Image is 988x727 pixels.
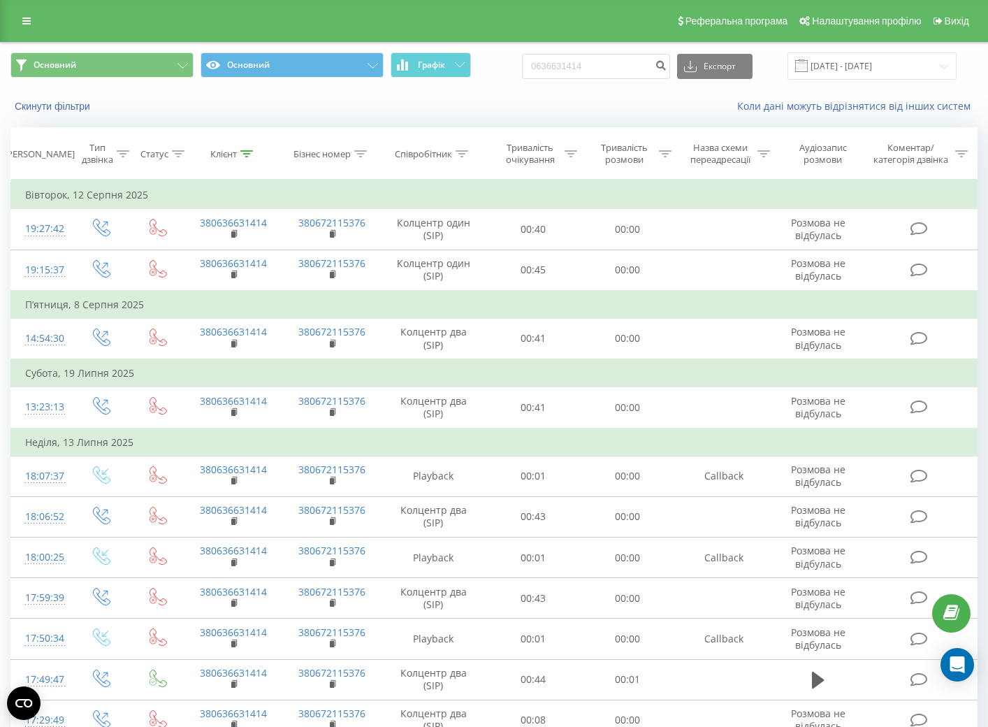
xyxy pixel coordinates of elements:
td: Callback [675,619,773,659]
td: Playback [381,538,486,578]
td: 00:41 [486,387,581,429]
a: 380672115376 [298,626,365,639]
div: 18:07:37 [25,463,57,490]
a: 380672115376 [298,544,365,557]
div: Тривалість очікування [499,142,561,166]
span: Розмова не відбулась [791,257,845,282]
a: 380636631414 [200,585,267,598]
a: 380672115376 [298,394,365,408]
span: Розмова не відбулась [791,544,845,570]
td: 00:41 [486,318,581,359]
div: 14:54:30 [25,325,57,352]
a: 380672115376 [298,503,365,517]
td: Колцентр два (SIP) [381,318,486,359]
td: Playback [381,456,486,496]
span: Розмова не відбулась [791,463,845,489]
div: Назва схеми переадресації [688,142,753,166]
a: 380636631414 [200,666,267,679]
td: 00:01 [486,538,581,578]
a: Коли дані можуть відрізнятися вiд інших систем [737,99,978,113]
td: 00:00 [581,318,675,359]
div: Бізнес номер [293,148,351,160]
div: 18:06:52 [25,503,57,531]
span: Розмова не відбулась [791,325,845,351]
a: 380636631414 [200,503,267,517]
td: 00:00 [581,496,675,537]
a: 380672115376 [298,463,365,476]
div: Коментар/категорія дзвінка [870,142,952,166]
div: 19:27:42 [25,215,57,243]
a: 380672115376 [298,216,365,229]
a: 380636631414 [200,707,267,720]
div: Співробітник [395,148,452,160]
td: 00:01 [486,456,581,496]
span: Основний [34,59,76,71]
td: 00:00 [581,578,675,619]
span: Вихід [945,15,969,27]
button: Основний [10,52,194,78]
td: 00:00 [581,209,675,250]
td: Вівторок, 12 Серпня 2025 [11,181,978,209]
span: Розмова не відбулась [791,394,845,420]
td: 00:00 [581,619,675,659]
div: Клієнт [210,148,237,160]
a: 380636631414 [200,626,267,639]
td: Колцентр два (SIP) [381,659,486,700]
div: 17:50:34 [25,625,57,652]
td: 00:44 [486,659,581,700]
td: 00:00 [581,250,675,291]
div: Тип дзвінка [82,142,113,166]
td: 00:01 [486,619,581,659]
a: 380672115376 [298,585,365,598]
span: Графік [418,60,445,70]
a: 380672115376 [298,257,365,270]
td: 00:01 [581,659,675,700]
button: Скинути фільтри [10,100,97,113]
a: 380672115376 [298,707,365,720]
div: Open Intercom Messenger [940,648,974,682]
div: 18:00:25 [25,544,57,571]
input: Пошук за номером [522,54,670,79]
td: 00:45 [486,250,581,291]
button: Експорт [677,54,753,79]
div: 17:49:47 [25,666,57,693]
td: 00:40 [486,209,581,250]
td: Колцентр один (SIP) [381,209,486,250]
td: 00:43 [486,578,581,619]
a: 380636631414 [200,394,267,408]
td: Playback [381,619,486,659]
div: [PERSON_NAME] [4,148,75,160]
td: Субота, 19 Липня 2025 [11,359,978,387]
span: Розмова не відбулась [791,503,845,529]
span: Налаштування профілю [812,15,921,27]
td: П’ятниця, 8 Серпня 2025 [11,291,978,319]
td: Callback [675,456,773,496]
a: 380672115376 [298,666,365,679]
td: Колцентр два (SIP) [381,387,486,429]
td: Неділя, 13 Липня 2025 [11,429,978,456]
span: Розмова не відбулась [791,585,845,611]
div: 13:23:13 [25,394,57,421]
td: Callback [675,538,773,578]
td: Колцентр два (SIP) [381,496,486,537]
button: Графік [391,52,471,78]
div: Статус [140,148,168,160]
div: 17:59:39 [25,584,57,612]
span: Реферальна програма [685,15,788,27]
a: 380636631414 [200,463,267,476]
button: Основний [201,52,384,78]
div: 19:15:37 [25,257,57,284]
td: Колцентр один (SIP) [381,250,486,291]
div: Аудіозапис розмови [786,142,861,166]
div: Тривалість розмови [593,142,655,166]
button: Open CMP widget [7,686,41,720]
a: 380672115376 [298,325,365,338]
a: 380636631414 [200,216,267,229]
a: 380636631414 [200,257,267,270]
td: 00:00 [581,387,675,429]
td: 00:00 [581,456,675,496]
a: 380636631414 [200,325,267,338]
a: 380636631414 [200,544,267,557]
span: Розмова не відбулась [791,626,845,652]
td: Колцентр два (SIP) [381,578,486,619]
